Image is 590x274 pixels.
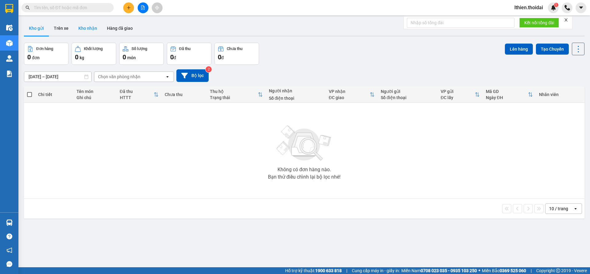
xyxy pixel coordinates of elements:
span: đơn [32,55,40,60]
span: aim [155,6,159,10]
div: Mã GD [486,89,528,94]
img: logo-vxr [5,4,13,13]
button: Kết nối tổng đài [519,18,559,28]
span: Cung cấp máy in - giấy in: [352,267,400,274]
div: Đơn hàng [36,47,53,51]
img: phone-icon [564,5,570,10]
div: Người nhận [269,88,323,93]
div: ĐC lấy [441,95,475,100]
span: search [26,6,30,10]
button: aim [152,2,163,13]
span: Kết nối tổng đài [524,19,554,26]
div: Chưa thu [165,92,204,97]
span: Hỗ trợ kỹ thuật: [285,267,342,274]
div: Số điện thoại [381,95,435,100]
svg: open [573,206,578,211]
span: question-circle [6,233,12,239]
div: Số lượng [132,47,147,51]
span: close [564,18,568,22]
img: warehouse-icon [6,55,13,62]
input: Select a date range. [24,72,91,82]
button: Tạo Chuyến [536,44,569,55]
div: Ghi chú [77,95,114,100]
button: Hàng đã giao [102,21,138,36]
img: warehouse-icon [6,25,13,31]
div: Ngày ĐH [486,95,528,100]
img: warehouse-icon [6,40,13,46]
th: Toggle SortBy [438,87,483,103]
span: copyright [556,268,560,273]
span: notification [6,247,12,253]
button: Lên hàng [505,44,533,55]
span: món [127,55,136,60]
button: Bộ lọc [176,69,209,82]
button: Trên xe [49,21,73,36]
th: Toggle SortBy [207,87,266,103]
div: VP nhận [329,89,370,94]
div: Thu hộ [210,89,258,94]
div: Bạn thử điều chỉnh lại bộ lọc nhé! [268,175,340,179]
span: 0 [218,53,221,61]
button: Kho nhận [73,21,102,36]
span: | [531,267,532,274]
div: HTTT [120,95,154,100]
button: Chưa thu0đ [214,43,259,65]
span: caret-down [578,5,584,10]
span: plus [127,6,131,10]
img: svg+xml;base64,PHN2ZyBjbGFzcz0ibGlzdC1wbHVnX19zdmciIHhtbG5zPSJodHRwOi8vd3d3LnczLm9yZy8yMDAwL3N2Zy... [273,122,335,165]
button: file-add [138,2,148,13]
span: 1 [555,3,557,7]
span: message [6,261,12,267]
span: đ [221,55,224,60]
div: Trạng thái [210,95,258,100]
sup: 1 [554,3,558,7]
span: lthien.thoidai [509,4,548,11]
span: kg [80,55,84,60]
span: 0 [75,53,78,61]
div: Chi tiết [38,92,70,97]
span: 0 [123,53,126,61]
span: | [346,267,347,274]
strong: 0708 023 035 - 0935 103 250 [421,268,477,273]
div: Người gửi [381,89,435,94]
div: Chưa thu [227,47,242,51]
img: warehouse-icon [6,219,13,226]
sup: 2 [206,66,212,72]
th: Toggle SortBy [326,87,378,103]
span: 0 [27,53,31,61]
button: Đã thu0đ [167,43,211,65]
button: Đơn hàng0đơn [24,43,69,65]
span: ⚪️ [478,269,480,272]
div: Tên món [77,89,114,94]
div: Không có đơn hàng nào. [277,167,331,172]
span: file-add [141,6,145,10]
span: 0 [170,53,174,61]
div: VP gửi [441,89,475,94]
strong: 1900 633 818 [315,268,342,273]
div: Đã thu [120,89,154,94]
div: ĐC giao [329,95,370,100]
div: Chọn văn phòng nhận [98,74,140,80]
div: 10 / trang [549,206,568,212]
span: Miền Nam [401,267,477,274]
th: Toggle SortBy [483,87,536,103]
svg: open [165,74,170,79]
span: Miền Bắc [482,267,526,274]
img: solution-icon [6,71,13,77]
button: Khối lượng0kg [72,43,116,65]
div: Đã thu [179,47,191,51]
div: Số điện thoại [269,96,323,101]
div: Khối lượng [84,47,103,51]
th: Toggle SortBy [117,87,162,103]
button: plus [123,2,134,13]
img: icon-new-feature [551,5,556,10]
input: Tìm tên, số ĐT hoặc mã đơn [34,4,106,11]
button: caret-down [576,2,586,13]
span: đ [174,55,176,60]
button: Kho gửi [24,21,49,36]
strong: 0369 525 060 [500,268,526,273]
input: Nhập số tổng đài [407,18,514,28]
div: Nhân viên [539,92,581,97]
button: Số lượng0món [119,43,164,65]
